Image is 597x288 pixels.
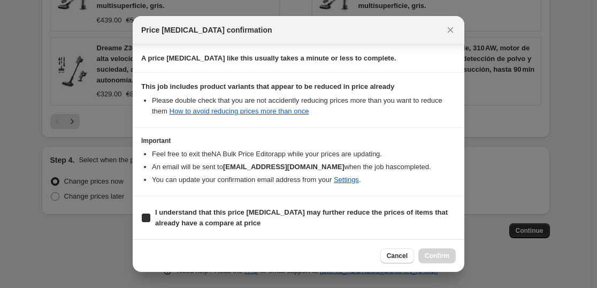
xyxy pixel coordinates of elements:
h3: Important [141,137,456,145]
b: [EMAIL_ADDRESS][DOMAIN_NAME] [223,163,345,171]
li: You can update your confirmation email address from your . [152,175,456,185]
b: This job includes product variants that appear to be reduced in price already [141,82,394,90]
b: A price [MEDICAL_DATA] like this usually takes a minute or less to complete. [141,54,396,62]
li: An email will be sent to when the job has completed . [152,162,456,172]
li: Feel free to exit the NA Bulk Price Editor app while your prices are updating. [152,149,456,160]
button: Cancel [380,248,414,263]
span: Cancel [387,252,408,260]
a: Settings [334,176,359,184]
a: How to avoid reducing prices more than once [170,107,309,115]
span: Price [MEDICAL_DATA] confirmation [141,25,272,35]
li: Please double check that you are not accidently reducing prices more than you want to reduce them [152,95,456,117]
button: Close [443,22,458,37]
b: I understand that this price [MEDICAL_DATA] may further reduce the prices of items that already h... [155,208,448,227]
